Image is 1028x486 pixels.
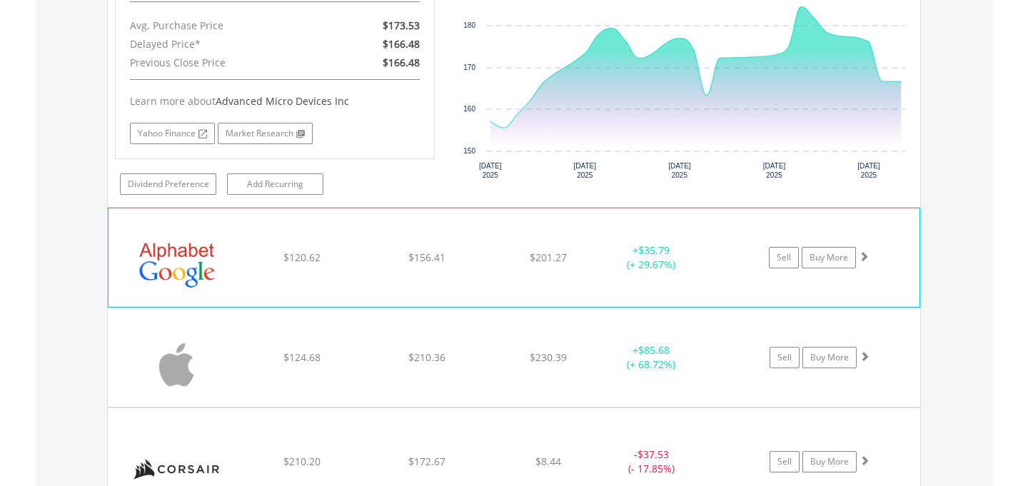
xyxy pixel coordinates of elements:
text: 150 [464,147,476,155]
text: 160 [464,105,476,113]
text: [DATE] 2025 [479,162,502,179]
span: $210.36 [408,350,445,364]
div: + (+ 68.72%) [598,343,705,372]
div: Delayed Price* [119,35,327,54]
span: $85.68 [638,343,670,357]
span: $166.48 [383,56,420,69]
div: + (+ 29.67%) [598,243,705,272]
div: - (- 17.85%) [598,447,705,476]
text: 170 [464,64,476,71]
span: $8.44 [535,455,561,468]
a: Add Recurring [227,173,323,195]
span: $210.20 [283,455,321,468]
span: $124.68 [283,350,321,364]
span: $37.53 [638,447,669,461]
div: Previous Close Price [119,54,327,72]
text: [DATE] 2025 [574,162,597,179]
span: $201.27 [530,250,567,264]
text: [DATE] 2025 [858,162,881,179]
span: $35.79 [638,243,670,257]
a: Sell [770,347,800,368]
span: $166.48 [383,37,420,51]
span: $173.53 [383,19,420,32]
img: EQU.US.GOOGL.png [116,226,238,303]
a: Market Research [218,123,313,144]
a: Buy More [802,247,856,268]
a: Sell [769,247,799,268]
text: [DATE] 2025 [668,162,691,179]
a: Sell [770,451,800,472]
span: $172.67 [408,455,445,468]
span: $156.41 [408,250,445,264]
div: Avg. Purchase Price [119,16,327,35]
div: Learn more about [130,94,420,108]
img: EQU.US.AAPL.png [115,326,238,403]
span: $230.39 [530,350,567,364]
text: 180 [464,21,476,29]
span: $120.62 [283,250,321,264]
a: Buy More [802,451,857,472]
text: [DATE] 2025 [763,162,786,179]
span: Advanced Micro Devices Inc [216,94,349,108]
a: Buy More [802,347,857,368]
a: Dividend Preference [120,173,216,195]
a: Yahoo Finance [130,123,215,144]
